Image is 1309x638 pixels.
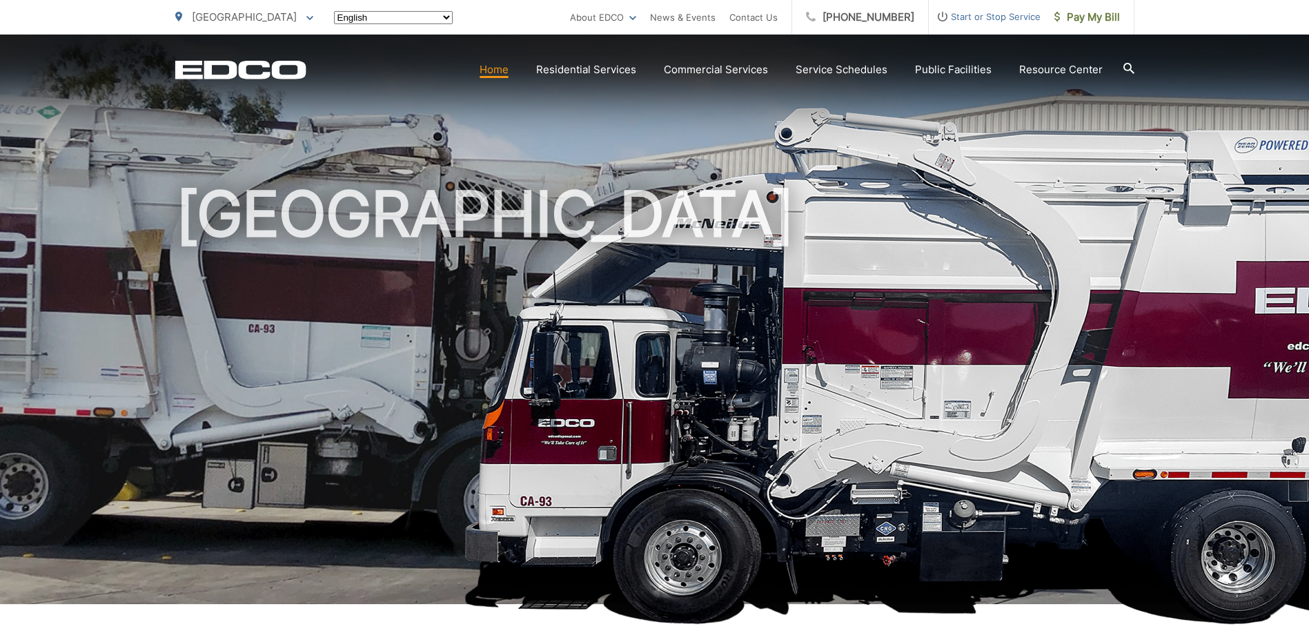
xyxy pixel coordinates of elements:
select: Select a language [334,11,453,24]
a: News & Events [650,9,716,26]
span: Pay My Bill [1054,9,1120,26]
a: Resource Center [1019,61,1103,78]
a: Residential Services [536,61,636,78]
a: Home [480,61,509,78]
h1: [GEOGRAPHIC_DATA] [175,180,1134,617]
a: Contact Us [729,9,778,26]
a: Commercial Services [664,61,768,78]
a: EDCD logo. Return to the homepage. [175,60,306,79]
span: [GEOGRAPHIC_DATA] [192,10,297,23]
a: Service Schedules [796,61,887,78]
a: Public Facilities [915,61,992,78]
a: About EDCO [570,9,636,26]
